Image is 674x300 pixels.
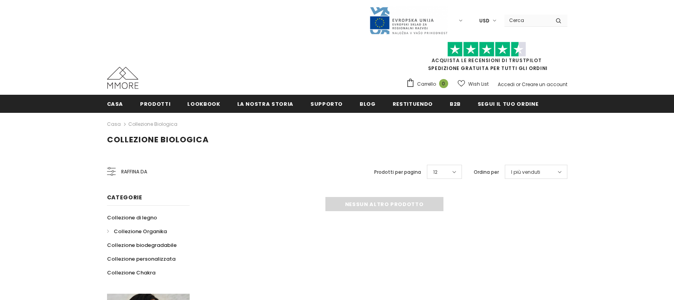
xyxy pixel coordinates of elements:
[458,77,489,91] a: Wish List
[406,45,567,72] span: SPEDIZIONE GRATUITA PER TUTTI GLI ORDINI
[478,100,538,108] span: Segui il tuo ordine
[107,214,157,221] span: Collezione di legno
[187,100,220,108] span: Lookbook
[516,81,521,88] span: or
[360,95,376,112] a: Blog
[406,78,452,90] a: Carrello 0
[107,225,167,238] a: Collezione Organika
[433,168,438,176] span: 12
[237,95,294,112] a: La nostra storia
[114,228,167,235] span: Collezione Organika
[498,81,515,88] a: Accedi
[478,95,538,112] a: Segui il tuo ordine
[417,80,436,88] span: Carrello
[393,95,433,112] a: Restituendo
[140,95,170,112] a: Prodotti
[140,100,170,108] span: Prodotti
[504,15,550,26] input: Search Site
[107,95,124,112] a: Casa
[187,95,220,112] a: Lookbook
[479,17,489,25] span: USD
[511,168,540,176] span: I più venduti
[107,255,175,263] span: Collezione personalizzata
[474,168,499,176] label: Ordina per
[107,211,157,225] a: Collezione di legno
[107,134,209,145] span: Collezione biologica
[107,120,121,129] a: Casa
[107,193,142,201] span: Categorie
[439,79,448,88] span: 0
[450,95,461,112] a: B2B
[121,167,147,176] span: Raffina da
[310,100,343,108] span: supporto
[237,100,294,108] span: La nostra storia
[468,80,489,88] span: Wish List
[128,121,177,127] a: Collezione biologica
[107,238,177,252] a: Collezione biodegradabile
[369,6,448,35] img: Javni Razpis
[107,67,138,89] img: Casi MMORE
[107,252,175,266] a: Collezione personalizzata
[522,81,567,88] a: Creare un account
[447,42,526,57] img: Fidati di Pilot Stars
[432,57,542,64] a: Acquista le recensioni di TrustPilot
[107,269,155,276] span: Collezione Chakra
[107,241,177,249] span: Collezione biodegradabile
[450,100,461,108] span: B2B
[310,95,343,112] a: supporto
[369,17,448,24] a: Javni Razpis
[374,168,421,176] label: Prodotti per pagina
[393,100,433,108] span: Restituendo
[107,100,124,108] span: Casa
[360,100,376,108] span: Blog
[107,266,155,280] a: Collezione Chakra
